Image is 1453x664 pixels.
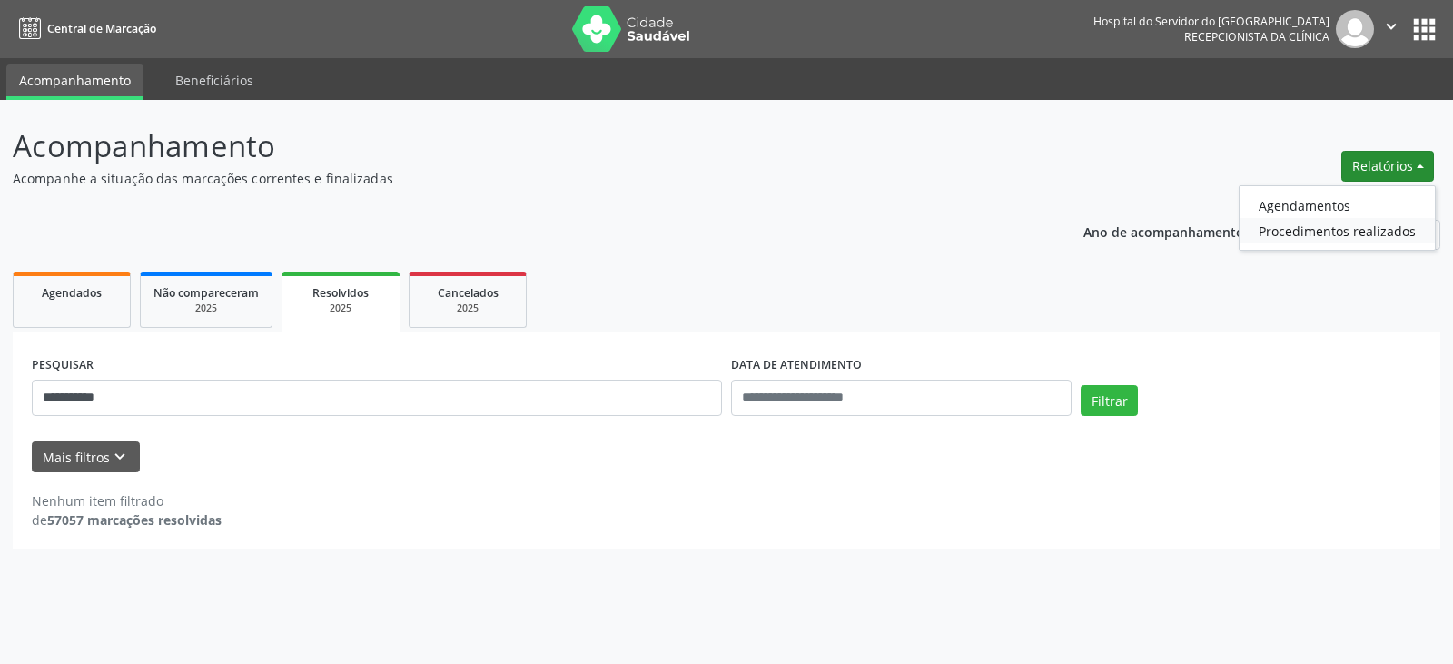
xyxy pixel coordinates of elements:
div: 2025 [422,302,513,315]
button: Mais filtroskeyboard_arrow_down [32,441,140,473]
label: DATA DE ATENDIMENTO [731,352,862,380]
i:  [1381,16,1401,36]
button: Relatórios [1341,151,1434,182]
a: Beneficiários [163,64,266,96]
label: PESQUISAR [32,352,94,380]
p: Acompanhamento [13,124,1012,169]
div: 2025 [153,302,259,315]
i: keyboard_arrow_down [110,447,130,467]
a: Central de Marcação [13,14,156,44]
a: Acompanhamento [6,64,143,100]
span: Recepcionista da clínica [1184,29,1329,45]
p: Acompanhe a situação das marcações correntes e finalizadas [13,169,1012,188]
div: Hospital do Servidor do [GEOGRAPHIC_DATA] [1093,14,1329,29]
img: img [1336,10,1374,48]
div: Nenhum item filtrado [32,491,222,510]
button: Filtrar [1081,385,1138,416]
div: 2025 [294,302,387,315]
ul: Relatórios [1239,185,1436,251]
p: Ano de acompanhamento [1083,220,1244,243]
a: Procedimentos realizados [1240,218,1435,243]
div: de [32,510,222,530]
strong: 57057 marcações resolvidas [47,511,222,529]
span: Não compareceram [153,285,259,301]
span: Agendados [42,285,102,301]
button: apps [1409,14,1440,45]
span: Central de Marcação [47,21,156,36]
span: Resolvidos [312,285,369,301]
a: Agendamentos [1240,193,1435,218]
span: Cancelados [438,285,499,301]
button:  [1374,10,1409,48]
